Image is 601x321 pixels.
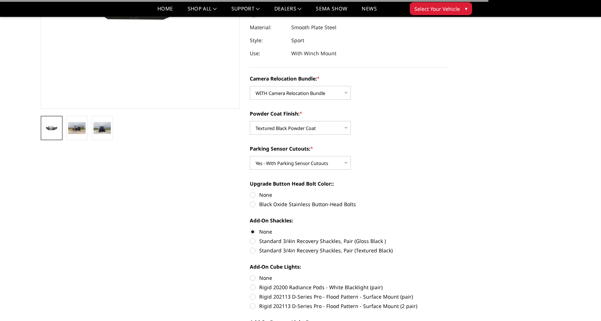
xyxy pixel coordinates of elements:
label: Rigid 202113 D-Series Pro - Flood Pattern - Surface Mount (2 pair) [250,302,449,310]
label: Standard 3/4in Recovery Shackles, Pair (Textured Black) [250,247,449,254]
a: Dealers [274,6,302,17]
dd: Sport [291,34,304,47]
a: Home [157,6,173,17]
img: 2019-2025 Ram 2500-3500 - A2 Series - Sport Front Bumper (winch mount) [43,124,60,132]
label: None [250,191,449,199]
a: Support [231,6,260,17]
dd: Smooth Plate Steel [291,21,336,34]
a: News [362,6,376,17]
dt: Material: [250,21,286,34]
iframe: Chat Widget [565,286,601,321]
label: Parking Sensor Cutouts: [250,145,449,152]
label: Upgrade Button Head Bolt Color:: [250,180,449,187]
img: 2019-2025 Ram 2500-3500 - A2 Series - Sport Front Bumper (winch mount) [68,122,86,134]
dd: With Winch Mount [291,47,336,60]
label: None [250,228,449,235]
dt: Style: [250,34,286,47]
label: Standard 3/4in Recovery Shackles, Pair (Gloss Black ) [250,237,449,245]
button: Select Your Vehicle [410,2,472,15]
span: ▾ [465,5,467,12]
a: shop all [188,6,217,17]
label: Powder Coat Finish: [250,110,449,117]
label: Camera Relocation Bundle: [250,75,449,82]
span: Select Your Vehicle [414,5,460,13]
label: Add-On Cube Lights: [250,263,449,270]
label: Rigid 20200 Radiance Pods - White Blacklight (pair) [250,283,449,291]
img: 2019-2025 Ram 2500-3500 - A2 Series - Sport Front Bumper (winch mount) [93,122,111,134]
label: None [250,274,449,282]
label: Rigid 202113 D-Series Pro - Flood Pattern - Surface Mount (pair) [250,293,449,300]
label: Black Oxide Stainless Button-Head Bolts [250,200,449,208]
label: Add-On Shackles: [250,217,449,224]
dt: Use: [250,47,286,60]
a: SEMA Show [316,6,347,17]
